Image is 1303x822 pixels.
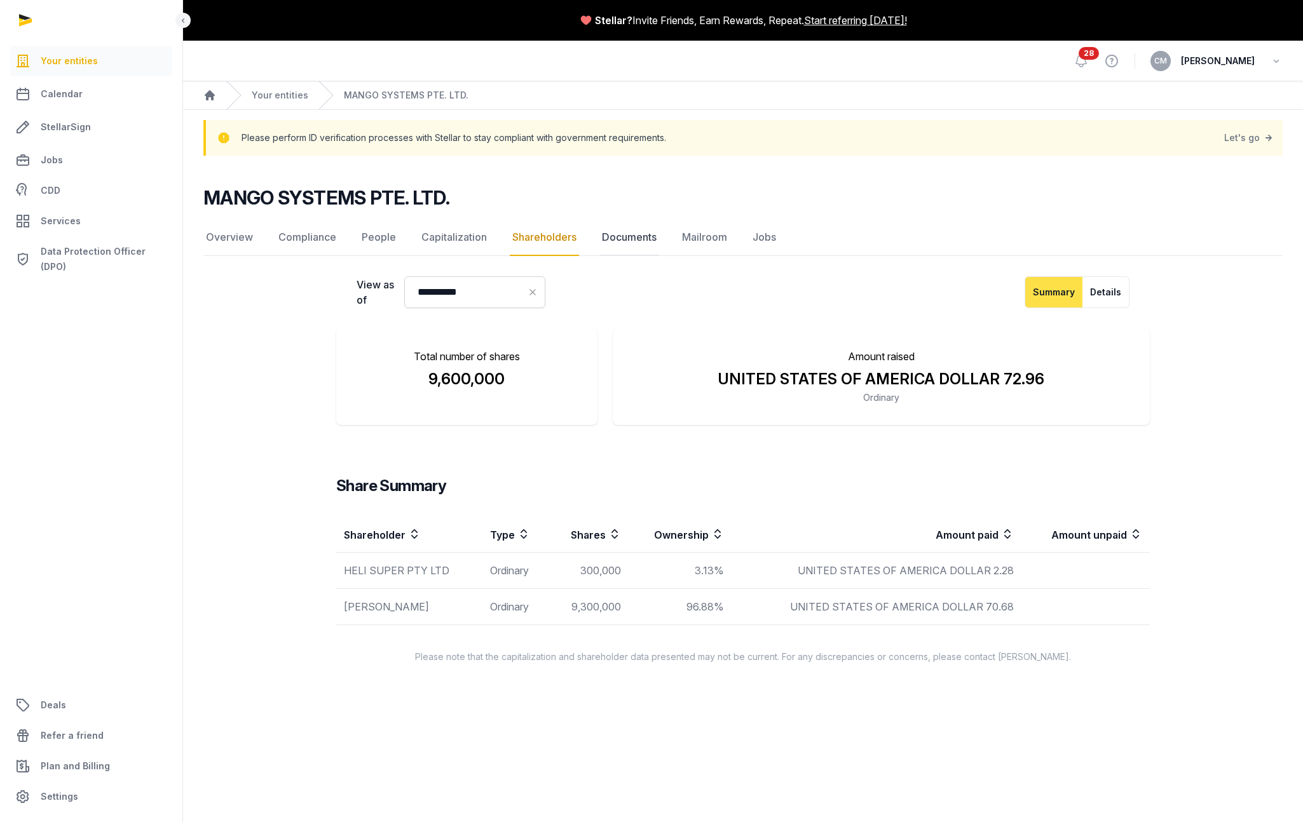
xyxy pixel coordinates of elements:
a: Your entities [10,46,172,76]
a: Plan and Billing [10,751,172,781]
button: CM [1150,51,1171,71]
span: Jobs [41,152,63,168]
span: 28 [1079,47,1099,60]
th: Amount unpaid [1021,516,1150,553]
td: 96.88% [629,589,732,625]
label: View as of [357,277,394,307]
a: Data Protection Officer (DPO) [10,239,172,280]
h3: Share Summary [336,476,1150,496]
span: Refer a friend [41,728,104,743]
td: 300,000 [549,553,629,589]
span: UNITED STATES OF AMERICA DOLLAR 70.68 [790,600,1014,613]
td: 3.13% [629,553,732,589]
button: Summary [1025,276,1083,308]
a: Shareholders [510,219,579,256]
a: Start referring [DATE]! [804,13,907,28]
td: Ordinary [482,589,549,625]
a: People [359,219,399,256]
a: CDD [10,178,172,203]
span: Services [41,213,81,229]
a: Services [10,206,172,236]
span: CDD [41,183,60,198]
div: [PERSON_NAME] [344,599,475,614]
input: Datepicker input [404,276,545,308]
span: Plan and Billing [41,758,110,774]
p: Total number of shares [357,349,577,364]
span: Data Protection Officer (DPO) [41,244,167,274]
span: [PERSON_NAME] [1181,53,1255,69]
span: CM [1154,57,1167,65]
a: Your entities [252,89,308,102]
button: Details [1082,276,1129,308]
a: MANGO SYSTEMS PTE. LTD. [344,89,468,102]
a: Compliance [276,219,339,256]
a: Overview [203,219,256,256]
a: Deals [10,690,172,720]
h2: MANGO SYSTEMS PTE. LTD. [203,186,449,209]
th: Type [482,516,549,553]
a: Refer a friend [10,720,172,751]
span: Calendar [41,86,83,102]
nav: Breadcrumb [183,81,1303,110]
a: Let's go [1224,129,1275,147]
span: Settings [41,789,78,804]
span: UNITED STATES OF AMERICA DOLLAR 72.96 [718,370,1044,388]
td: 9,300,000 [549,589,629,625]
nav: Tabs [203,219,1283,256]
a: Jobs [750,219,779,256]
span: Ordinary [863,392,899,403]
a: Calendar [10,79,172,109]
span: StellarSign [41,119,91,135]
a: Settings [10,781,172,812]
iframe: Chat Widget [1074,675,1303,822]
span: UNITED STATES OF AMERICA DOLLAR 2.28 [798,564,1014,577]
span: Your entities [41,53,98,69]
p: Please perform ID verification processes with Stellar to stay compliant with government requireme... [242,129,666,147]
p: Amount raised [633,349,1129,364]
th: Ownership [629,516,732,553]
th: Amount paid [732,516,1021,553]
a: Capitalization [419,219,489,256]
th: Shareholder [336,516,482,553]
div: HELI SUPER PTY LTD [344,563,475,578]
a: StellarSign [10,112,172,142]
div: 9,600,000 [357,369,577,389]
span: Stellar? [595,13,632,28]
a: Documents [599,219,659,256]
p: Please note that the capitalization and shareholder data presented may not be current. For any di... [316,650,1170,663]
td: Ordinary [482,553,549,589]
a: Mailroom [679,219,730,256]
span: Deals [41,697,66,713]
a: Jobs [10,145,172,175]
th: Shares [549,516,629,553]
